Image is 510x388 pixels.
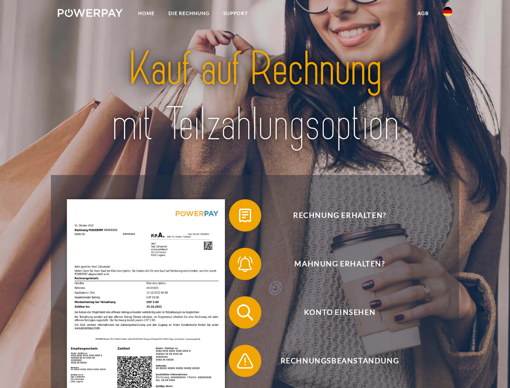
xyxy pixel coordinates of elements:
button: Rechnung erhalten? [229,199,439,232]
span: Rechnung erhalten? [241,199,439,232]
a: Home [131,6,162,21]
img: de [443,7,452,17]
button: Konto einsehen [229,296,439,329]
a: SUPPORT [216,6,255,21]
span: Rechnungsbeanstandung [241,345,439,377]
img: qb_search.svg [235,302,255,323]
button: Rechnungsbeanstandung [229,345,439,377]
img: logo-powerpay-white.svg [58,9,123,17]
a: DIE RECHNUNG [162,6,216,21]
img: qb_bell.svg [235,254,255,274]
button: Mahnung erhalten? [229,248,439,280]
span: Mahnung erhalten? [241,248,439,280]
span: Konto einsehen [241,296,439,329]
img: qb_bill.svg [235,205,255,226]
a: agb [411,6,436,21]
img: qb_warning.svg [235,351,255,371]
img: title-powerpay_de.svg [77,39,433,155]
